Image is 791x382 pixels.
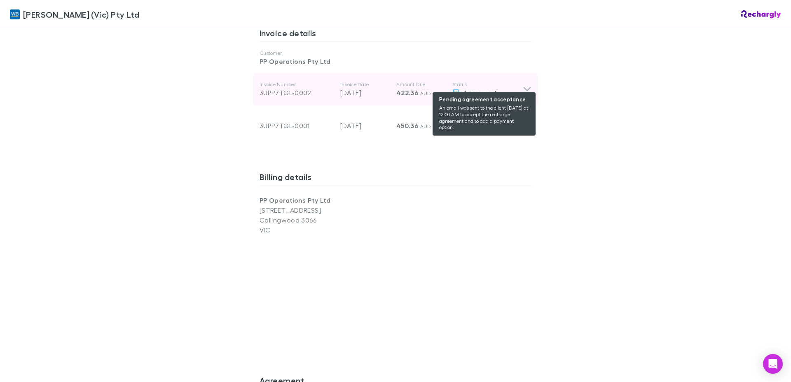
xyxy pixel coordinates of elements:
[260,56,531,66] p: PP Operations Pty Ltd
[260,215,395,225] p: Collingwood 3066
[340,81,390,88] p: Invoice Date
[260,121,334,131] div: 3UPP7TGL-0001
[741,10,781,19] img: Rechargly Logo
[396,81,446,88] p: Amount Due
[260,195,395,205] p: PP Operations Pty Ltd
[452,81,523,88] p: Status
[253,73,538,106] div: Invoice Number3UPP7TGL-0002Invoice Date[DATE]Amount Due422.36 AUDStatus
[420,90,431,96] span: AUD
[23,8,139,21] span: [PERSON_NAME] (Vic) Pty Ltd
[10,9,20,19] img: William Buck (Vic) Pty Ltd's Logo
[420,123,431,129] span: AUD
[763,354,783,374] div: Open Intercom Messenger
[396,122,418,130] span: 450.36
[258,240,533,337] iframe: Secure address input frame
[260,50,531,56] p: Customer
[396,89,418,97] span: 422.36
[463,89,497,96] span: Agreement
[463,122,497,129] span: Agreement
[340,121,390,131] p: [DATE]
[260,28,531,41] h3: Invoice details
[260,172,531,185] h3: Billing details
[260,88,334,98] div: 3UPP7TGL-0002
[260,205,395,215] p: [STREET_ADDRESS]
[260,81,334,88] p: Invoice Number
[253,106,538,139] div: 3UPP7TGL-0001[DATE]450.36 AUDAgreement
[340,88,390,98] p: [DATE]
[260,225,395,235] p: VIC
